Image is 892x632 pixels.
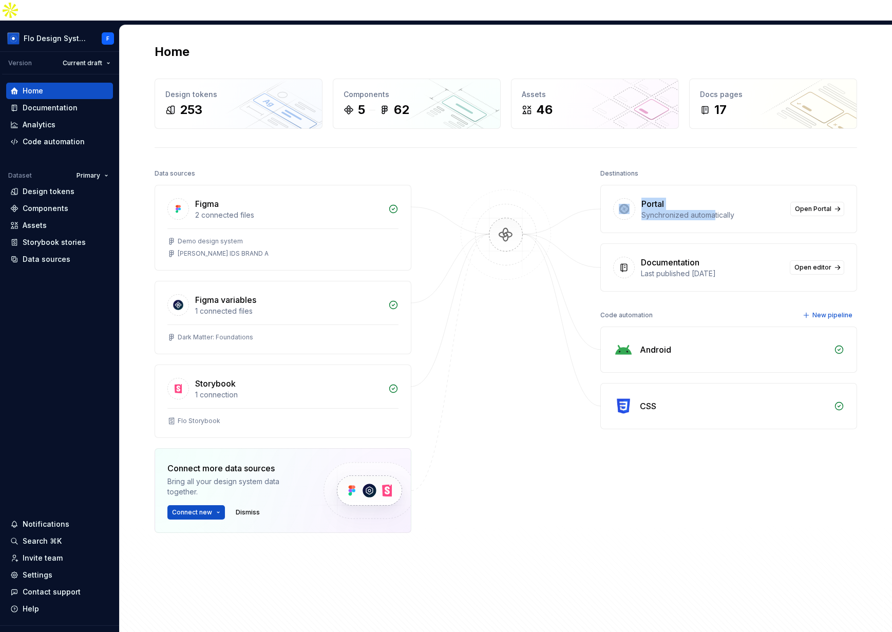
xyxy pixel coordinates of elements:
[800,308,857,322] button: New pipeline
[536,102,553,118] div: 46
[790,202,844,216] a: Open Portal
[23,587,81,597] div: Contact support
[6,584,113,600] button: Contact support
[344,89,490,100] div: Components
[172,508,212,516] span: Connect new
[6,200,113,217] a: Components
[6,533,113,549] button: Search ⌘K
[23,220,47,231] div: Assets
[6,217,113,234] a: Assets
[8,171,32,180] div: Dataset
[155,79,322,129] a: Design tokens253
[6,100,113,116] a: Documentation
[180,102,202,118] div: 253
[790,260,844,275] a: Open editor
[195,294,256,306] div: Figma variables
[58,56,115,70] button: Current draft
[155,281,411,354] a: Figma variables1 connected filesDark Matter: Foundations
[236,508,260,516] span: Dismiss
[155,365,411,438] a: Storybook1 connectionFlo Storybook
[24,33,89,44] div: Flo Design System
[641,269,784,279] div: Last published [DATE]
[155,185,411,271] a: Figma2 connected filesDemo design system[PERSON_NAME] IDS BRAND A
[195,210,382,220] div: 2 connected files
[2,27,117,49] button: Flo Design SystemF
[165,89,312,100] div: Design tokens
[23,519,69,529] div: Notifications
[6,234,113,251] a: Storybook stories
[77,171,100,180] span: Primary
[178,417,220,425] div: Flo Storybook
[394,102,409,118] div: 62
[333,79,501,129] a: Components562
[714,102,727,118] div: 17
[6,251,113,267] a: Data sources
[522,89,668,100] div: Assets
[23,536,62,546] div: Search ⌘K
[7,32,20,45] img: 049812b6-2877-400d-9dc9-987621144c16.png
[511,79,679,129] a: Assets46
[63,59,102,67] span: Current draft
[23,570,52,580] div: Settings
[795,205,831,213] span: Open Portal
[23,604,39,614] div: Help
[23,254,70,264] div: Data sources
[23,120,55,130] div: Analytics
[6,183,113,200] a: Design tokens
[23,237,86,247] div: Storybook stories
[167,476,306,497] div: Bring all your design system data together.
[23,137,85,147] div: Code automation
[6,83,113,99] a: Home
[195,390,382,400] div: 1 connection
[23,86,43,96] div: Home
[167,505,225,520] button: Connect new
[358,102,365,118] div: 5
[167,462,306,474] div: Connect more data sources
[641,256,699,269] div: Documentation
[195,377,236,390] div: Storybook
[794,263,831,272] span: Open editor
[640,400,656,412] div: CSS
[6,516,113,532] button: Notifications
[6,550,113,566] a: Invite team
[600,308,653,322] div: Code automation
[23,103,78,113] div: Documentation
[641,198,664,210] div: Portal
[689,79,857,129] a: Docs pages17
[23,203,68,214] div: Components
[155,166,195,181] div: Data sources
[72,168,113,183] button: Primary
[641,210,784,220] div: Synchronized automatically
[106,34,109,43] div: F
[155,44,189,60] h2: Home
[812,311,852,319] span: New pipeline
[195,306,382,316] div: 1 connected files
[178,333,253,341] div: Dark Matter: Foundations
[6,601,113,617] button: Help
[178,250,269,258] div: [PERSON_NAME] IDS BRAND A
[23,186,74,197] div: Design tokens
[6,117,113,133] a: Analytics
[23,553,63,563] div: Invite team
[178,237,243,245] div: Demo design system
[8,59,32,67] div: Version
[600,166,638,181] div: Destinations
[640,343,671,356] div: Android
[6,133,113,150] a: Code automation
[700,89,846,100] div: Docs pages
[6,567,113,583] a: Settings
[231,505,264,520] button: Dismiss
[195,198,219,210] div: Figma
